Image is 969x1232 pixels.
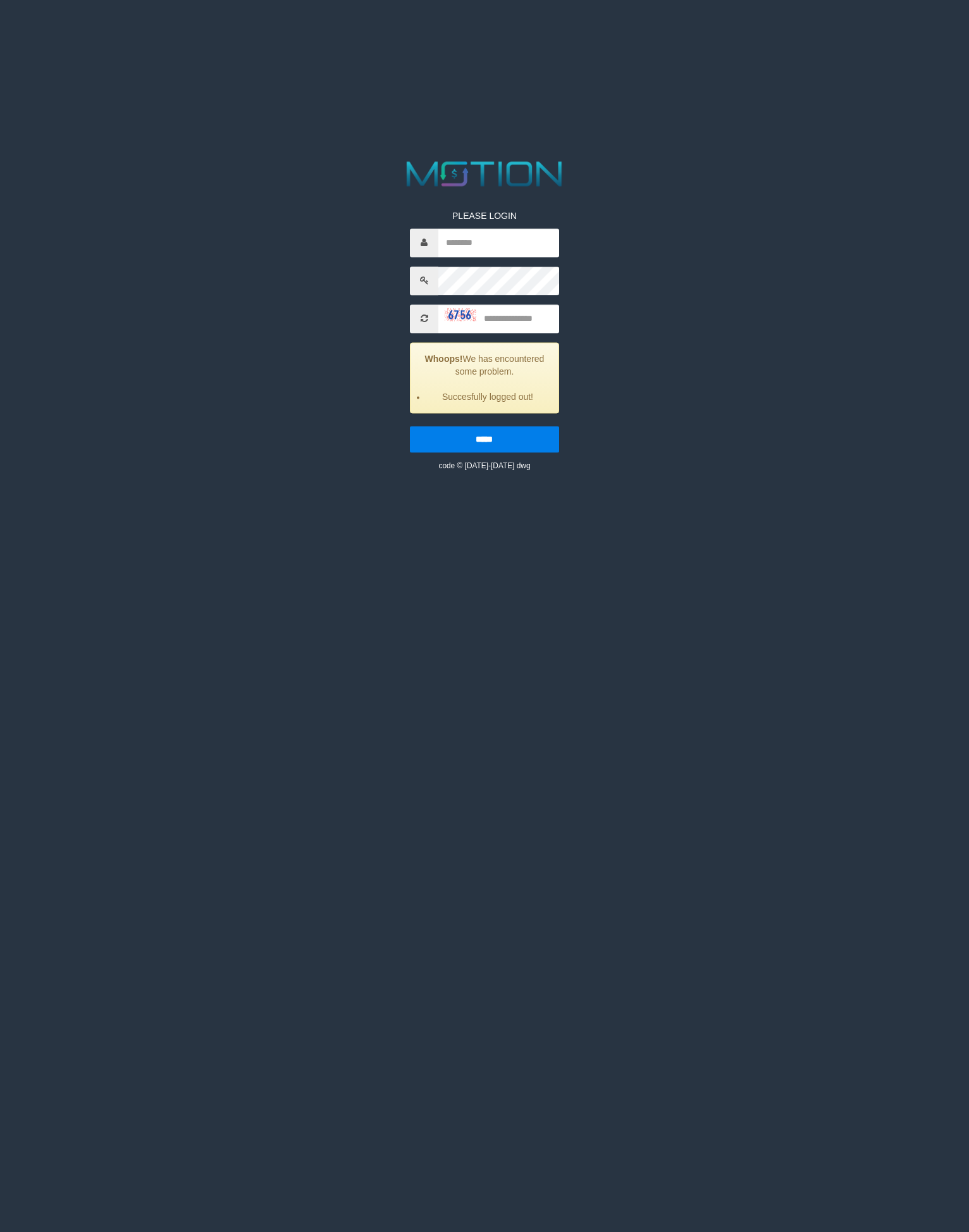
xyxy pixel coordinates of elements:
img: MOTION_logo.png [400,157,569,190]
p: PLEASE LOGIN [410,209,559,222]
div: We has encountered some problem. [410,342,559,413]
strong: Whoops! [425,354,463,364]
li: Succesfully logged out! [426,390,548,403]
img: captcha [445,309,476,321]
small: code © [DATE]-[DATE] dwg [438,461,530,470]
